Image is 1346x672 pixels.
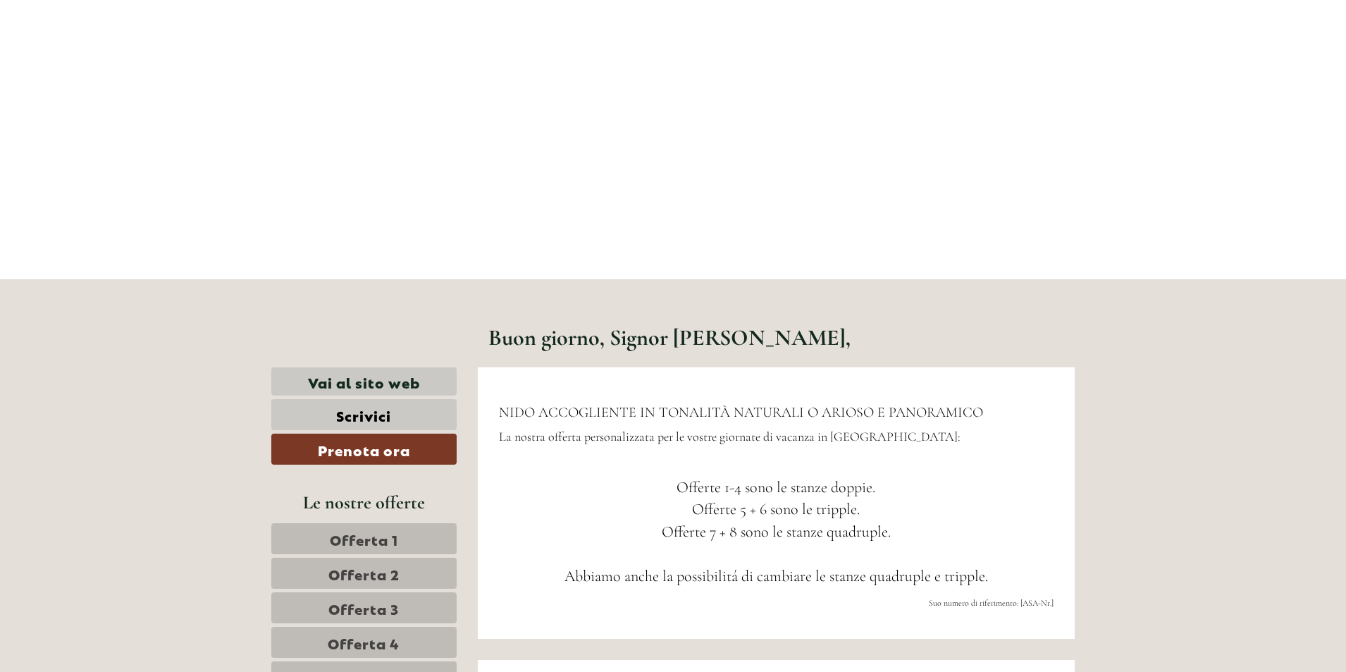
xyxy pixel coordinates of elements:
[11,38,195,81] div: Buon giorno, come possiamo aiutarla?
[499,404,983,421] span: NIDO ACCOGLIENTE IN TONALITÀ NATURALI O ARIOSO E PANORAMICO
[330,529,398,549] span: Offerta 1
[488,325,851,350] h1: Buon giorno, Signor [PERSON_NAME],
[929,598,1054,608] span: Suo numero di riferimento: [ASA-Nr.]
[328,598,399,618] span: Offerta 3
[564,478,988,585] span: Offerte 1-4 sono le stanze doppie. Offerte 5 + 6 sono le tripple. Offerte 7 + 8 sono le stanze qu...
[271,367,457,396] a: Vai al sito web
[21,68,188,78] small: 09:13
[271,399,457,430] a: Scrivici
[328,563,400,583] span: Offerta 2
[245,11,310,35] div: venerdì
[271,434,457,465] a: Prenota ora
[328,633,400,652] span: Offerta 4
[499,429,961,444] span: La nostra offerta personalizzata per le vostre giornate di vacanza in [GEOGRAPHIC_DATA]:
[271,489,457,515] div: Le nostre offerte
[472,365,555,396] button: Invia
[21,41,188,52] div: [GEOGRAPHIC_DATA]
